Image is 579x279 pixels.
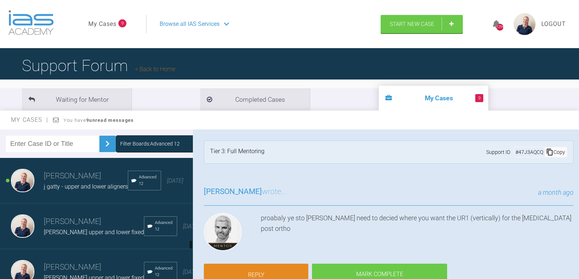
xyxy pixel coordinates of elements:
[8,10,54,35] img: logo-light.3e3ef733.png
[210,147,264,158] div: Tier 3: Full Mentoring
[44,170,128,182] h3: [PERSON_NAME]
[204,187,262,196] span: [PERSON_NAME]
[379,86,488,111] li: My Cases
[204,186,287,198] h3: wrote...
[11,214,34,238] img: Olivia Nixon
[155,265,174,278] span: Advanced 12
[204,213,242,251] img: Ross Hobson
[514,13,536,35] img: profile.png
[486,148,510,156] span: Support ID
[167,177,183,184] span: [DATE]
[200,88,310,111] li: Completed Cases
[183,268,199,275] span: [DATE]
[64,117,134,123] span: You have
[44,183,128,190] span: j gatty - upper and lower aligners
[135,66,175,73] a: Back to Home
[44,261,144,274] h3: [PERSON_NAME]
[390,21,434,27] span: Start New Case
[160,19,220,29] span: Browse all IAS Services
[496,24,503,31] div: 1294
[538,189,574,196] span: a month ago
[88,19,117,29] a: My Cases
[514,148,545,156] div: # 47J3AQCQ
[11,169,34,192] img: Olivia Nixon
[44,216,144,228] h3: [PERSON_NAME]
[139,174,158,187] span: Advanced 12
[86,117,134,123] strong: 9 unread messages
[261,213,574,254] div: proabaly ye sto [PERSON_NAME] need to decied where you want the UR1 (vertically) for the [MEDICAL...
[11,116,49,123] span: My Cases
[6,136,99,152] input: Enter Case ID or Title
[155,220,174,233] span: Advanced 12
[120,140,180,148] div: Filter Boards: Advanced 12
[541,19,566,29] a: Logout
[545,147,567,157] div: Copy
[22,88,132,111] li: Waiting for Mentor
[44,229,144,236] span: [PERSON_NAME] upper and lower fixed
[22,53,175,78] h1: Support Forum
[381,15,463,33] a: Start New Case
[118,19,126,27] span: 9
[475,94,483,102] span: 9
[102,138,113,150] img: chevronRight.28bd32b0.svg
[183,223,199,230] span: [DATE]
